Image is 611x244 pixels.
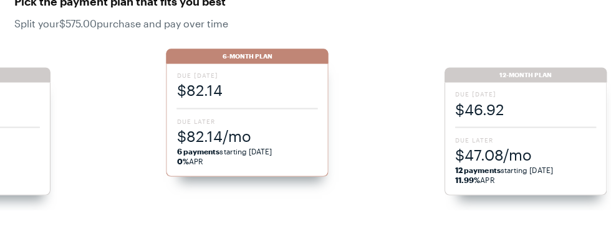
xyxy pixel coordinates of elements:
strong: 12 payments [455,166,501,174]
span: $46.92 [455,99,596,120]
span: Due Later [177,117,318,126]
span: $82.14 [177,80,318,101]
span: $82.14/mo [177,126,318,146]
span: Due [DATE] [455,90,596,99]
strong: 11.99% [455,176,480,184]
strong: 0% [177,157,189,166]
strong: 6 payments [177,147,220,156]
span: Due Later [455,136,596,144]
span: starting [DATE] APR [455,165,596,185]
div: 12-Month Plan [445,68,607,83]
span: $47.08/mo [455,144,596,165]
span: starting [DATE] APR [177,146,318,166]
span: Split your $575.00 purchase and pay over time [15,17,596,29]
div: 6-Month Plan [166,49,329,64]
span: Due [DATE] [177,72,318,80]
